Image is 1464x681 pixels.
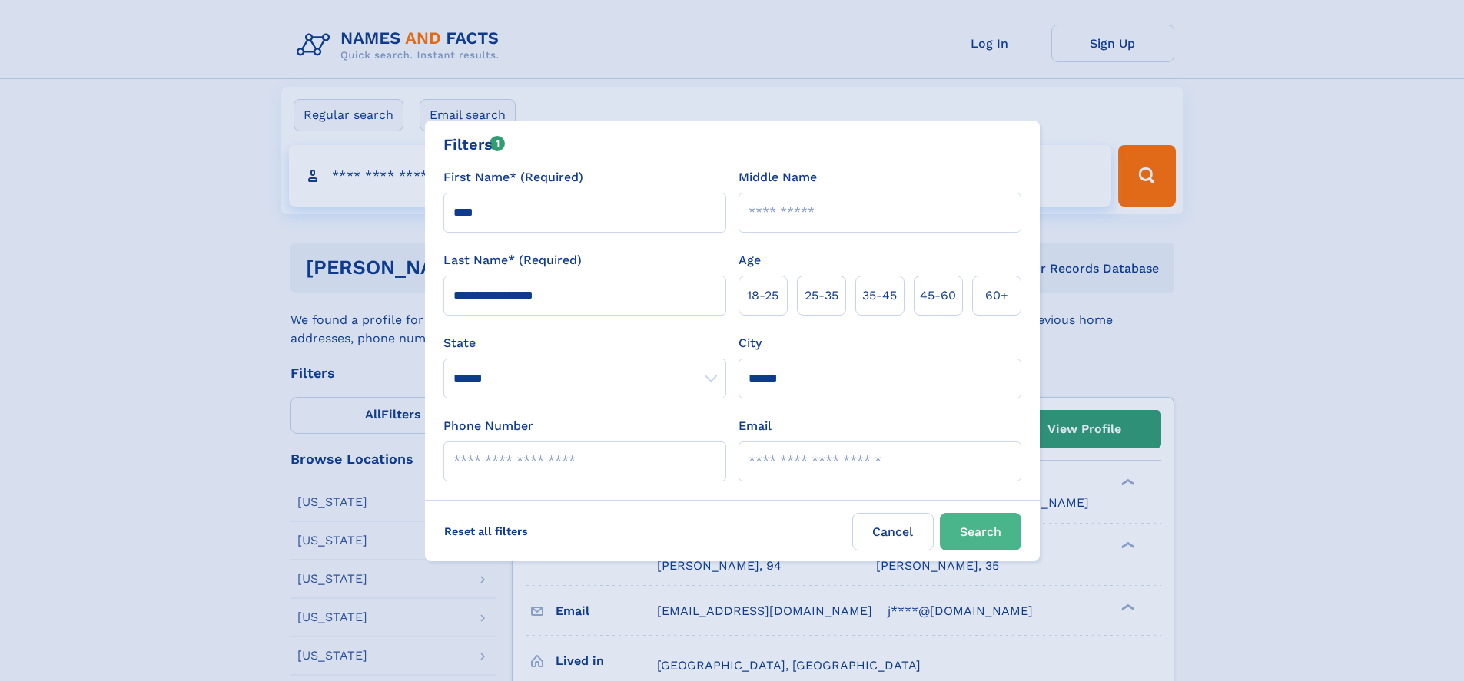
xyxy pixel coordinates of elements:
span: 18‑25 [747,286,778,305]
button: Search [940,513,1021,550]
label: State [443,334,726,352]
span: 25‑35 [805,286,838,305]
label: Reset all filters [434,513,538,550]
label: Email [739,417,772,435]
label: Age [739,251,761,269]
label: Middle Name [739,168,817,187]
label: City [739,334,762,352]
label: First Name* (Required) [443,168,583,187]
span: 45‑60 [920,286,956,305]
span: 35‑45 [862,286,897,305]
div: Filters [443,133,506,156]
span: 60+ [985,286,1008,305]
label: Last Name* (Required) [443,251,582,269]
label: Cancel [852,513,934,550]
label: Phone Number [443,417,533,435]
